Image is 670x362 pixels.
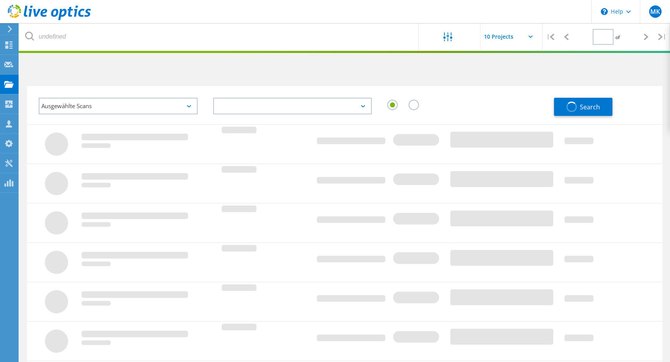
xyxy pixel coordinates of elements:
[650,8,660,15] span: MK
[39,98,198,114] div: Ausgewählte Scans
[601,8,608,15] svg: \n
[542,23,558,51] div: |
[554,98,612,116] button: Search
[615,34,620,41] span: of
[19,23,419,50] input: undefined
[8,16,91,22] a: Live Optics Dashboard
[580,103,600,111] span: Search
[654,23,670,51] div: |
